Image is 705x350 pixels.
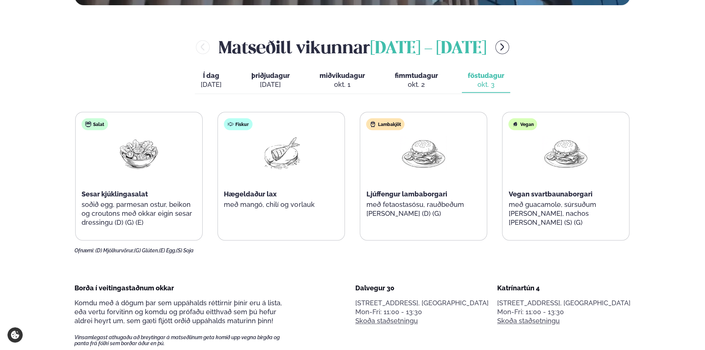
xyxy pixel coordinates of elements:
div: Vegan [508,118,537,130]
span: þriðjudagur [251,72,290,79]
div: Lambakjöt [366,118,404,130]
span: Hægeldaður lax [224,190,277,198]
span: Í dag [201,71,222,80]
p: með fetaostasósu, rauðbeðum [PERSON_NAME] (D) (G) [366,200,481,218]
img: Salad.png [115,136,163,171]
button: menu-btn-right [495,40,509,54]
img: Hamburger.png [400,136,447,171]
div: okt. 3 [468,80,504,89]
span: (G) Glúten, [134,247,159,253]
div: okt. 1 [320,80,365,89]
p: með guacamole, súrsuðum [PERSON_NAME], nachos [PERSON_NAME] (S) (G) [508,200,623,227]
span: fimmtudagur [395,72,438,79]
span: (E) Egg, [159,247,176,253]
p: [STREET_ADDRESS], [GEOGRAPHIC_DATA] [497,299,631,308]
div: Fiskur [224,118,253,130]
a: Cookie settings [7,327,23,343]
a: Skoða staðsetningu [355,316,418,325]
span: miðvikudagur [320,72,365,79]
button: fimmtudagur okt. 2 [389,68,444,93]
div: [DATE] [251,80,290,89]
span: (D) Mjólkurvörur, [95,247,134,253]
img: Vegan.svg [512,121,518,127]
p: soðið egg, parmesan ostur, beikon og croutons með okkar eigin sesar dressingu (D) (G) (E) [82,200,196,227]
a: Skoða staðsetningu [497,316,560,325]
span: Vegan svartbaunaborgari [508,190,592,198]
img: salad.svg [85,121,91,127]
img: fish.svg [228,121,234,127]
span: Ljúffengur lambaborgari [366,190,447,198]
img: Hamburger.png [542,136,590,171]
button: föstudagur okt. 3 [462,68,510,93]
div: [DATE] [201,80,222,89]
p: með mangó, chilí og vorlauk [224,200,339,209]
div: Mon-Fri: 11:00 - 13:30 [355,308,489,316]
img: Lamb.svg [370,121,376,127]
img: Fish.png [257,136,305,171]
div: Dalvegur 30 [355,284,489,293]
span: Ofnæmi: [74,247,94,253]
p: [STREET_ADDRESS], [GEOGRAPHIC_DATA] [355,299,489,308]
h2: Matseðill vikunnar [219,35,486,59]
div: Salat [82,118,108,130]
span: Borða í veitingastaðnum okkar [74,284,174,292]
span: Komdu með á dögum þar sem uppáhalds réttirnir þínir eru á lista, eða vertu forvitinn og komdu og ... [74,299,282,325]
div: Katrínartún 4 [497,284,631,293]
span: Sesar kjúklingasalat [82,190,148,198]
span: Vinsamlegast athugaðu að breytingar á matseðlinum geta komið upp vegna birgða og panta frá fólki ... [74,334,293,346]
button: Í dag [DATE] [195,68,228,93]
div: Mon-Fri: 11:00 - 13:30 [497,308,631,316]
span: föstudagur [468,72,504,79]
span: (S) Soja [176,247,194,253]
div: okt. 2 [395,80,438,89]
button: menu-btn-left [196,40,210,54]
button: miðvikudagur okt. 1 [314,68,371,93]
button: þriðjudagur [DATE] [245,68,296,93]
span: [DATE] - [DATE] [370,41,486,57]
